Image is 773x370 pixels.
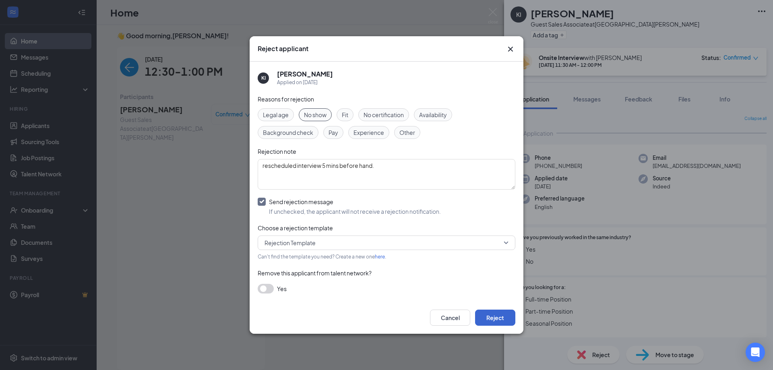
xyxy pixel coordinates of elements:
[399,128,415,137] span: Other
[258,95,314,103] span: Reasons for rejection
[258,148,296,155] span: Rejection note
[261,74,266,81] div: KI
[277,70,333,79] h5: [PERSON_NAME]
[258,159,515,190] textarea: rescheduled interview 5 mins before hand.
[419,110,447,119] span: Availability
[277,79,333,87] div: Applied on [DATE]
[506,44,515,54] svg: Cross
[258,44,308,53] h3: Reject applicant
[430,310,470,326] button: Cancel
[375,254,385,260] a: here
[263,128,313,137] span: Background check
[304,110,327,119] span: No show
[364,110,404,119] span: No certification
[329,128,338,137] span: Pay
[265,237,316,249] span: Rejection Template
[475,310,515,326] button: Reject
[277,284,287,294] span: Yes
[258,269,372,277] span: Remove this applicant from talent network?
[258,254,386,260] span: Can't find the template you need? Create a new one .
[506,44,515,54] button: Close
[342,110,348,119] span: Fit
[353,128,384,137] span: Experience
[258,224,333,232] span: Choose a rejection template
[746,343,765,362] div: Open Intercom Messenger
[263,110,289,119] span: Legal age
